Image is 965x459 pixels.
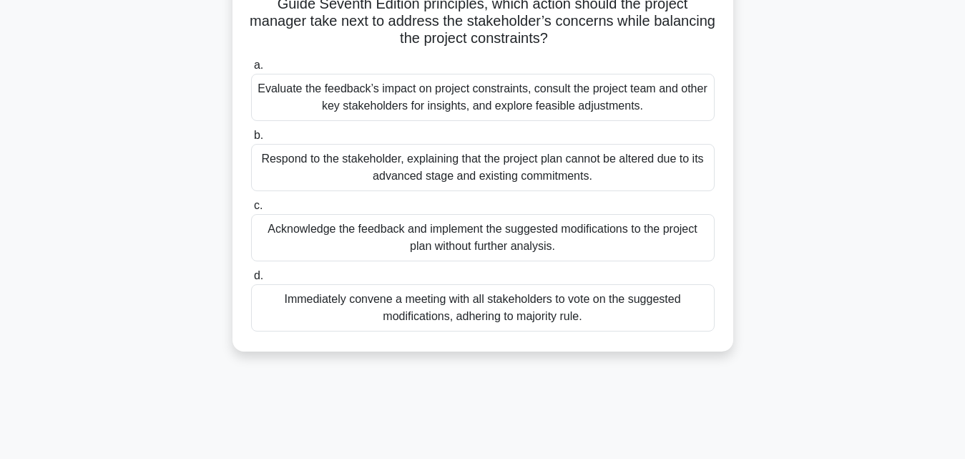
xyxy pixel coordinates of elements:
div: Immediately convene a meeting with all stakeholders to vote on the suggested modifications, adher... [251,284,715,332]
span: a. [254,59,263,71]
div: Respond to the stakeholder, explaining that the project plan cannot be altered due to its advance... [251,144,715,191]
span: c. [254,199,263,211]
div: Acknowledge the feedback and implement the suggested modifications to the project plan without fu... [251,214,715,261]
div: Evaluate the feedback’s impact on project constraints, consult the project team and other key sta... [251,74,715,121]
span: d. [254,269,263,281]
span: b. [254,129,263,141]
